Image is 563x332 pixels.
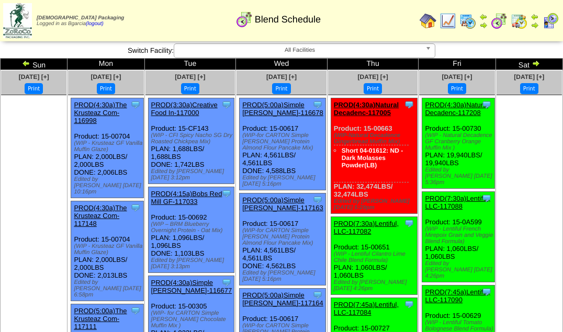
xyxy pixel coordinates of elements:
[312,99,323,110] img: Tooltip
[91,73,121,81] a: [DATE] [+]
[74,243,143,256] div: (WIP - Krusteaz GF Vanilla Muffin Glaze)
[181,83,199,94] button: Print
[404,99,414,110] img: Tooltip
[151,221,234,234] div: (WIP – BRM Blueberry Overnight Protein - Oat Mix)
[312,194,323,205] img: Tooltip
[22,59,30,67] img: arrowleft.gif
[148,187,234,273] div: Product: 15-00692 PLAN: 1,096LBS / 1,096LBS DONE: 1,103LBS
[242,132,325,151] div: (WIP-for CARTON Simple [PERSON_NAME] Protein Almond Flour Pancake Mix)
[151,168,234,181] div: Edited by [PERSON_NAME] [DATE] 3:12pm
[86,21,104,27] a: (logout)
[175,73,205,81] a: [DATE] [+]
[25,83,43,94] button: Print
[240,98,326,190] div: Product: 15-00617 PLAN: 4,561LBS / 4,561LBS DONE: 4,588LBS
[1,59,67,70] td: Sun
[425,226,494,245] div: (WIP - Lentiful French Mirepoix Grain and Veggie Blend Formula)
[242,227,325,246] div: (WIP-for CARTON Simple [PERSON_NAME] Protein Almond Flour Pancake Mix)
[151,310,234,329] div: (WIP- for CARTON Simple [PERSON_NAME] Chocolate Muffin Mix )
[342,147,403,169] a: Short 04-01612: ND - Dark Molasses Powder(LB)
[236,59,328,70] td: Wed
[130,99,141,110] img: Tooltip
[481,99,492,110] img: Tooltip
[151,132,234,145] div: (WIP - CFI Spicy Nacho SG Dry Roasted Chickpea Mix)
[130,202,141,213] img: Tooltip
[74,204,127,227] a: PROD(4:30a)The Krusteaz Com-117148
[221,277,232,288] img: Tooltip
[511,13,527,29] img: calendarinout.gif
[334,198,417,211] div: Edited by [PERSON_NAME] [DATE] 5:29pm
[327,59,419,70] td: Thu
[71,98,143,198] div: Product: 15-00704 PLAN: 2,000LBS / 2,000LBS DONE: 2,006LBS
[404,218,414,228] img: Tooltip
[531,13,539,21] img: arrowleft.gif
[266,73,297,81] a: [DATE] [+]
[242,270,325,282] div: Edited by [PERSON_NAME] [DATE] 5:16pm
[422,192,494,282] div: Product: 15-0A599 PLAN: 1,060LBS / 1,060LBS
[272,83,290,94] button: Print
[242,291,323,307] a: PROD(5:00a)Simple [PERSON_NAME]-117164
[151,279,232,294] a: PROD(4:30a)Simple [PERSON_NAME]-116677
[19,73,49,81] a: [DATE] [+]
[425,101,488,117] a: PROD(4:30a)Natural Decadenc-117208
[144,59,236,70] td: Tue
[74,307,127,330] a: PROD(5:00a)The Krusteaz Com-117111
[71,201,143,301] div: Product: 15-00704 PLAN: 2,000LBS / 2,000LBS DONE: 2,013LBS
[67,59,144,70] td: Mon
[331,217,417,295] div: Product: 15-00651 PLAN: 1,060LBS / 1,060LBS
[520,83,538,94] button: Print
[331,98,417,214] div: Product: 15-00663 PLAN: 32,474LBS / 32,474LBS
[151,101,218,117] a: PROD(3:30a)Creative Food In-117000
[364,83,382,94] button: Print
[425,288,490,304] a: PROD(7:45a)Lentiful, LLC-117090
[312,290,323,300] img: Tooltip
[479,13,488,21] img: arrowleft.gif
[334,132,417,145] div: (WIP-Natural Decadence Gingerbread Muffin Mix)
[425,132,494,151] div: (WIP - Natural Decadence GF Cranberry Orange Muffin Mix )
[442,73,472,81] a: [DATE] [+]
[37,15,124,21] span: [DEMOGRAPHIC_DATA] Packaging
[334,279,417,292] div: Edited by [PERSON_NAME] [DATE] 4:26pm
[242,101,323,117] a: PROD(5:00a)Simple [PERSON_NAME]-116678
[334,301,399,316] a: PROD(7:45a)Lentiful, LLC-117084
[74,140,143,153] div: (WIP - Krusteaz GF Vanilla Muffin Glaze)
[242,196,323,212] a: PROD(5:00a)Simple [PERSON_NAME]-117163
[236,11,253,28] img: calendarblend.gif
[255,14,321,25] span: Blend Schedule
[532,59,540,67] img: arrowright.gif
[151,257,234,270] div: Edited by [PERSON_NAME] [DATE] 3:13pm
[358,73,388,81] a: [DATE] [+]
[240,193,326,285] div: Product: 15-00617 PLAN: 4,561LBS / 4,561LBS DONE: 4,562LBS
[334,101,399,117] a: PROD(4:30a)Natural Decadenc-117005
[425,194,490,210] a: PROD(7:30a)Lentiful, LLC-117088
[334,220,399,235] a: PROD(7:30a)Lentiful, LLC-117082
[496,59,562,70] td: Sat
[97,83,115,94] button: Print
[479,21,488,29] img: arrowright.gif
[74,101,127,124] a: PROD(4:30a)The Krusteaz Com-116998
[542,13,559,29] img: calendarcustomer.gif
[514,73,544,81] a: [DATE] [+]
[221,99,232,110] img: Tooltip
[448,83,466,94] button: Print
[491,13,508,29] img: calendarblend.gif
[151,190,222,205] a: PROD(4:15a)Bobs Red Mill GF-117033
[481,193,492,203] img: Tooltip
[422,98,494,189] div: Product: 15-00730 PLAN: 19,940LBS / 19,940LBS
[74,176,143,195] div: Edited by [PERSON_NAME] [DATE] 10:16pm
[221,188,232,199] img: Tooltip
[425,319,494,332] div: (WIP - Lentiful Tomato Bolognese Blend Formula)
[404,299,414,310] img: Tooltip
[130,305,141,316] img: Tooltip
[74,279,143,298] div: Edited by [PERSON_NAME] [DATE] 6:58pm
[242,175,325,187] div: Edited by [PERSON_NAME] [DATE] 5:16pm
[334,251,417,264] div: (WIP - Lentiful Cilantro Lime Chile Blend Formula)
[37,15,124,27] span: Logged in as Bgarcia
[440,13,456,29] img: line_graph.gif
